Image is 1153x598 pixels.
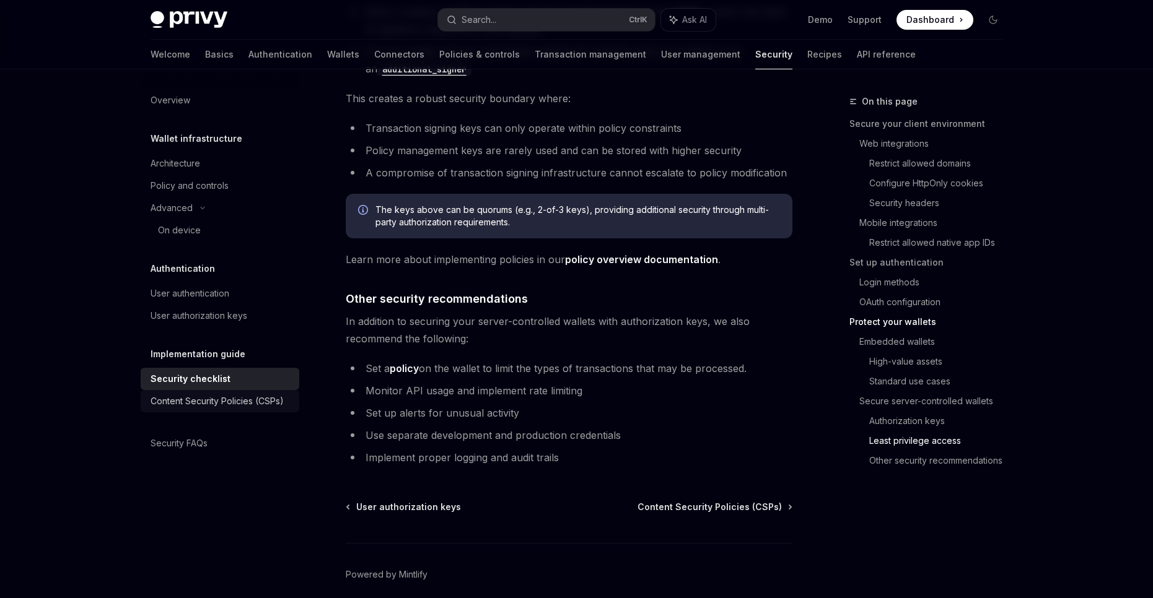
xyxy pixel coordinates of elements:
button: Search...CtrlK [438,9,655,31]
a: Standard use cases [869,371,1013,391]
a: High-value assets [869,352,1013,371]
a: Welcome [151,40,190,69]
a: Authorization keys [869,411,1013,431]
div: Advanced [151,201,193,215]
a: Secure server-controlled wallets [859,391,1013,411]
span: On this page [862,94,918,109]
a: policy overview documentation [565,253,718,266]
span: In addition to securing your server-controlled wallets with authorization keys, we also recommend... [346,313,792,347]
a: additional_signer [377,63,471,75]
a: User authorization keys [141,305,299,327]
h5: Implementation guide [151,347,245,362]
h5: Wallet infrastructure [151,131,242,146]
a: Demo [808,14,833,26]
a: User authentication [141,282,299,305]
a: Other security recommendations [869,451,1013,470]
span: Content Security Policies (CSPs) [638,501,782,513]
a: Content Security Policies (CSPs) [638,501,791,513]
span: Ask AI [682,14,707,26]
a: Web integrations [859,134,1013,154]
span: Dashboard [906,14,954,26]
a: Recipes [807,40,842,69]
a: Basics [205,40,234,69]
a: Content Security Policies (CSPs) [141,390,299,412]
div: Security checklist [151,371,230,386]
span: Other security recommendations [346,290,528,307]
li: Monitor API usage and implement rate limiting [346,382,792,399]
li: Transaction signing keys can only operate within policy constraints [346,119,792,137]
a: Least privilege access [869,431,1013,451]
div: Architecture [151,156,200,171]
a: Dashboard [897,10,973,30]
a: API reference [857,40,916,69]
li: A compromise of transaction signing infrastructure cannot escalate to policy modification [346,164,792,181]
button: Ask AI [661,9,716,31]
a: Security headers [869,193,1013,213]
span: Learn more about implementing policies in our . [346,251,792,268]
a: OAuth configuration [859,292,1013,312]
a: Set up authentication [849,253,1013,272]
a: Connectors [374,40,424,69]
a: Wallets [327,40,359,69]
li: Set up alerts for unusual activity [346,404,792,422]
button: Toggle dark mode [983,10,1003,30]
a: User management [661,40,740,69]
svg: Info [358,205,370,217]
div: User authorization keys [151,308,247,323]
div: User authentication [151,286,229,301]
div: Search... [462,12,496,27]
a: Support [848,14,882,26]
a: Security [755,40,792,69]
a: Login methods [859,272,1013,292]
div: Policy and controls [151,178,229,193]
img: dark logo [151,11,227,28]
a: Security checklist [141,368,299,390]
a: Restrict allowed native app IDs [869,233,1013,253]
span: The keys above can be quorums (e.g., 2-of-3 keys), providing additional security through multi-pa... [375,204,780,228]
a: Protect your wallets [849,312,1013,332]
a: Secure your client environment [849,114,1013,134]
a: Policy and controls [141,175,299,197]
div: Content Security Policies (CSPs) [151,394,284,409]
a: User authorization keys [347,501,461,513]
li: Use separate development and production credentials [346,427,792,444]
span: User authorization keys [356,501,461,513]
a: Configure HttpOnly cookies [869,173,1013,193]
span: Ctrl K [629,15,647,25]
a: Mobile integrations [859,213,1013,233]
li: Set a on the wallet to limit the types of transactions that may be processed. [346,360,792,377]
a: Restrict allowed domains [869,154,1013,173]
a: Transaction management [535,40,646,69]
a: Powered by Mintlify [346,568,427,581]
a: Policies & controls [439,40,520,69]
a: Architecture [141,152,299,175]
li: Policy management keys are rarely used and can be stored with higher security [346,142,792,159]
code: additional_signer [377,63,471,76]
div: Overview [151,93,190,108]
span: This creates a robust security boundary where: [346,90,792,107]
a: Embedded wallets [859,332,1013,352]
a: On device [141,219,299,241]
h5: Authentication [151,261,215,276]
a: policy [390,362,419,375]
a: Overview [141,89,299,111]
li: Implement proper logging and audit trails [346,449,792,466]
div: Security FAQs [151,436,208,451]
a: Security FAQs [141,432,299,454]
div: On device [158,223,201,238]
a: Authentication [248,40,312,69]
